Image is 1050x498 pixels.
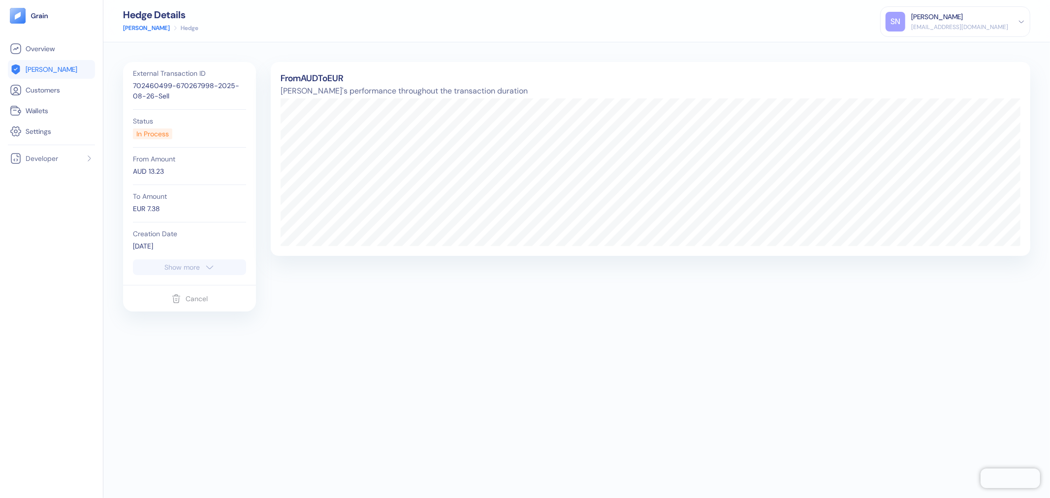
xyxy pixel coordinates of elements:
div: Show more [165,264,200,271]
div: 702460499-670267998-2025-08-26-Sell [133,81,246,101]
a: Settings [10,125,93,137]
div: Status [133,118,246,124]
a: [PERSON_NAME] [10,63,93,75]
span: [PERSON_NAME]'s performance throughout the transaction duration [281,85,1020,97]
button: Show more [133,259,246,275]
iframe: Chatra live chat [981,468,1040,488]
div: From AUD To EUR [281,72,1020,85]
img: logo-tablet-V2.svg [10,8,26,24]
span: Customers [26,85,60,95]
div: External Transaction ID [133,70,246,77]
a: Wallets [10,105,93,117]
div: Hedge Details [123,10,198,20]
span: [PERSON_NAME] [26,64,77,74]
div: [PERSON_NAME] [911,12,963,22]
div: To Amount [133,193,246,200]
span: Wallets [26,106,48,116]
div: [EMAIL_ADDRESS][DOMAIN_NAME] [911,23,1008,31]
div: From Amount [133,156,246,162]
div: Creation Date [133,230,246,237]
a: Overview [10,43,93,55]
a: Customers [10,84,93,96]
a: [PERSON_NAME] [123,24,170,32]
div: EUR 7.38 [133,204,246,214]
img: logo [31,12,49,19]
div: SN [886,12,905,31]
span: Overview [26,44,55,54]
button: Cancel [171,289,208,308]
span: Settings [26,126,51,136]
div: In Process [136,129,169,139]
div: [DATE] [133,241,246,251]
div: AUD 13.23 [133,166,246,177]
span: Developer [26,154,58,163]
